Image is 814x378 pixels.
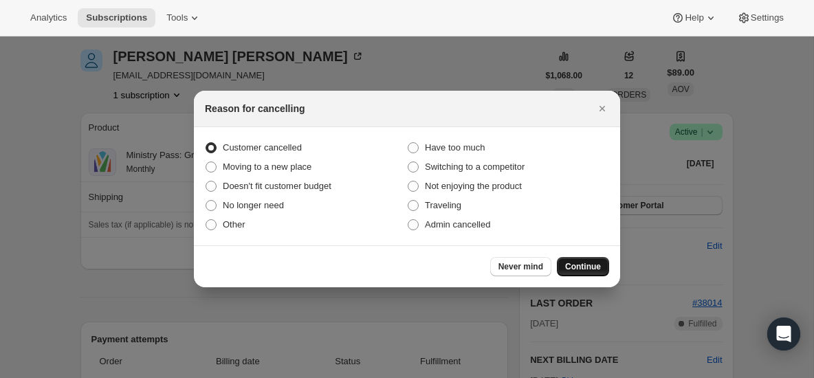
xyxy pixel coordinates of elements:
[425,142,485,153] span: Have too much
[565,261,601,272] span: Continue
[425,181,522,191] span: Not enjoying the product
[78,8,155,27] button: Subscriptions
[490,257,551,276] button: Never mind
[223,142,302,153] span: Customer cancelled
[223,181,331,191] span: Doesn't fit customer budget
[223,162,311,172] span: Moving to a new place
[166,12,188,23] span: Tools
[663,8,725,27] button: Help
[158,8,210,27] button: Tools
[223,200,284,210] span: No longer need
[767,318,800,351] div: Open Intercom Messenger
[685,12,703,23] span: Help
[425,162,525,172] span: Switching to a competitor
[30,12,67,23] span: Analytics
[557,257,609,276] button: Continue
[205,102,305,115] h2: Reason for cancelling
[425,219,490,230] span: Admin cancelled
[729,8,792,27] button: Settings
[425,200,461,210] span: Traveling
[498,261,543,272] span: Never mind
[751,12,784,23] span: Settings
[86,12,147,23] span: Subscriptions
[593,99,612,118] button: Close
[22,8,75,27] button: Analytics
[223,219,245,230] span: Other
